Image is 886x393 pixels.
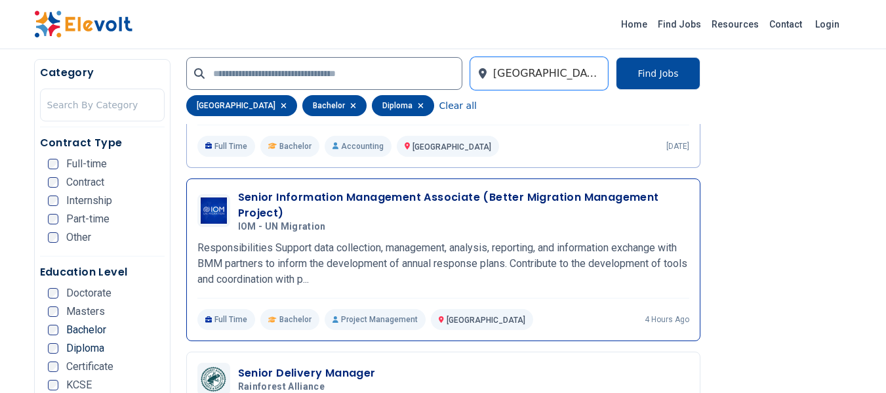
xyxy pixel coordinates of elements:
[820,330,886,393] iframe: Chat Widget
[413,142,491,152] span: [GEOGRAPHIC_DATA]
[238,221,326,233] span: IOM - UN Migration
[616,14,653,35] a: Home
[325,136,392,157] p: Accounting
[238,190,689,221] h3: Senior Information Management Associate (Better Migration Management Project)
[279,141,312,152] span: Bachelor
[48,343,58,354] input: Diploma
[197,309,256,330] p: Full Time
[40,135,165,151] h5: Contract Type
[238,365,376,381] h3: Senior Delivery Manager
[40,264,165,280] h5: Education Level
[48,214,58,224] input: Part-time
[48,232,58,243] input: Other
[34,10,132,38] img: Elevolt
[66,232,91,243] span: Other
[66,288,111,299] span: Doctorate
[66,380,92,390] span: KCSE
[372,95,434,116] div: diploma
[40,65,165,81] h5: Category
[653,14,706,35] a: Find Jobs
[302,95,367,116] div: bachelor
[66,196,112,206] span: Internship
[645,314,689,325] p: 4 hours ago
[447,316,525,325] span: [GEOGRAPHIC_DATA]
[197,240,689,287] p: Responsibilities Support data collection, management, analysis, reporting, and information exchan...
[66,306,105,317] span: Masters
[325,309,426,330] p: Project Management
[706,14,764,35] a: Resources
[66,159,107,169] span: Full-time
[616,57,700,90] button: Find Jobs
[48,288,58,299] input: Doctorate
[279,314,312,325] span: Bachelor
[186,95,297,116] div: [GEOGRAPHIC_DATA]
[48,362,58,372] input: Certificate
[48,380,58,390] input: KCSE
[807,11,847,37] a: Login
[48,196,58,206] input: Internship
[439,95,477,116] button: Clear all
[48,177,58,188] input: Contract
[48,325,58,335] input: Bachelor
[238,381,325,393] span: Rainforest Alliance
[197,136,256,157] p: Full Time
[197,190,689,331] a: IOM - UN MigrationSenior Information Management Associate (Better Migration Management Project)IO...
[66,343,104,354] span: Diploma
[48,159,58,169] input: Full-time
[66,214,110,224] span: Part-time
[666,141,689,152] p: [DATE]
[201,197,227,224] img: IOM - UN Migration
[66,325,106,335] span: Bachelor
[764,14,807,35] a: Contact
[66,362,113,372] span: Certificate
[201,367,227,392] img: Rainforest Alliance
[66,177,104,188] span: Contract
[48,306,58,317] input: Masters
